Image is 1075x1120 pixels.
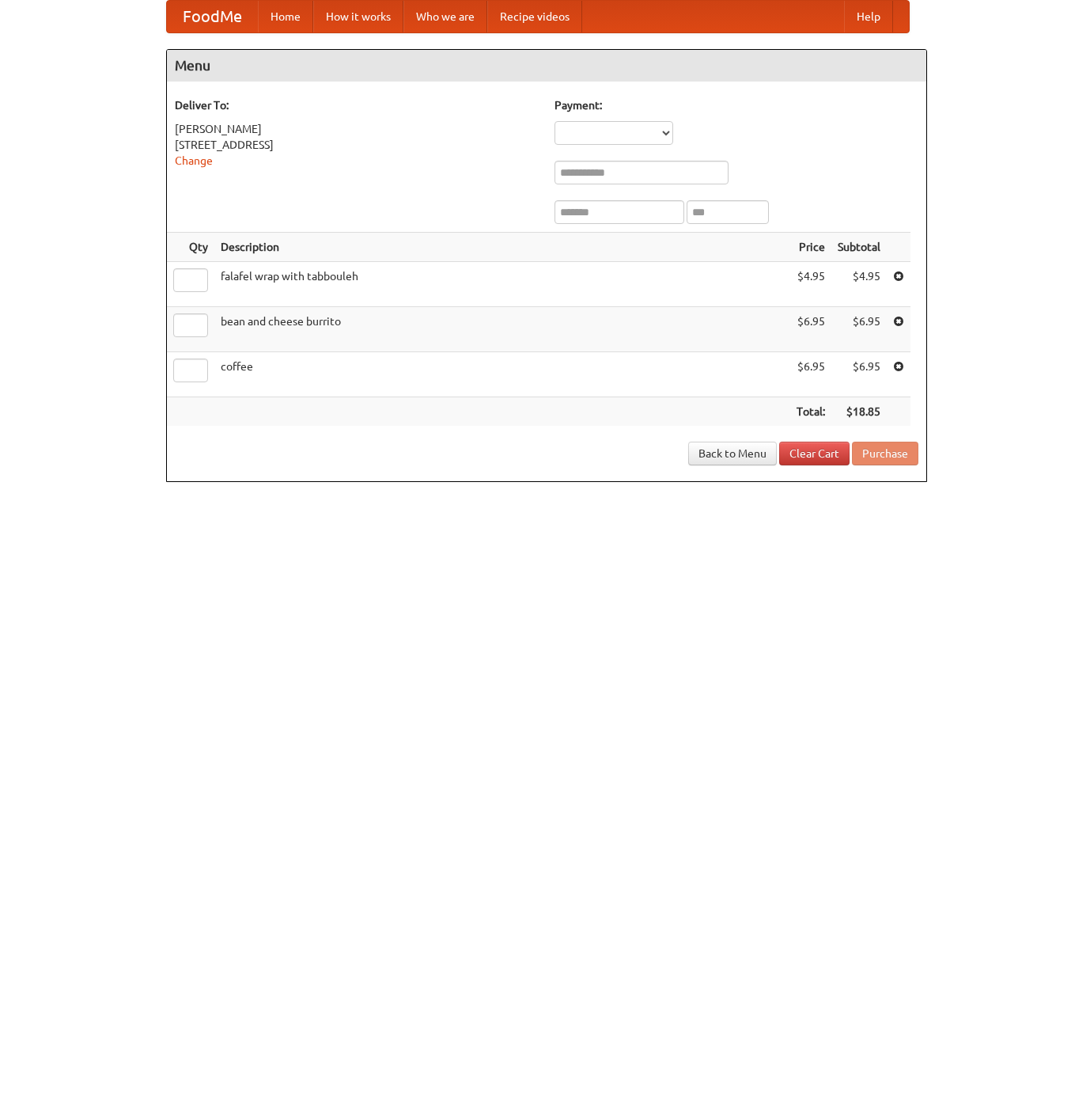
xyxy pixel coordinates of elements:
[688,442,777,465] a: Back to Menu
[214,262,790,307] td: falafel wrap with tabbouleh
[555,97,918,113] h5: Payment:
[214,352,790,397] td: coffee
[831,397,887,427] th: $18.85
[790,397,831,427] th: Total:
[167,233,214,262] th: Qty
[779,442,850,465] a: Clear Cart
[790,262,831,307] td: $4.95
[831,233,887,262] th: Subtotal
[214,307,790,352] td: bean and cheese burrito
[258,1,313,32] a: Home
[831,262,887,307] td: $4.95
[175,121,539,137] div: [PERSON_NAME]
[403,1,487,32] a: Who we are
[167,50,926,82] h4: Menu
[844,1,893,32] a: Help
[175,137,539,153] div: [STREET_ADDRESS]
[167,1,258,32] a: FoodMe
[831,307,887,352] td: $6.95
[790,307,831,352] td: $6.95
[313,1,403,32] a: How it works
[175,97,539,113] h5: Deliver To:
[852,442,918,465] button: Purchase
[790,233,831,262] th: Price
[214,233,790,262] th: Description
[175,154,213,167] a: Change
[831,352,887,397] td: $6.95
[790,352,831,397] td: $6.95
[487,1,582,32] a: Recipe videos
